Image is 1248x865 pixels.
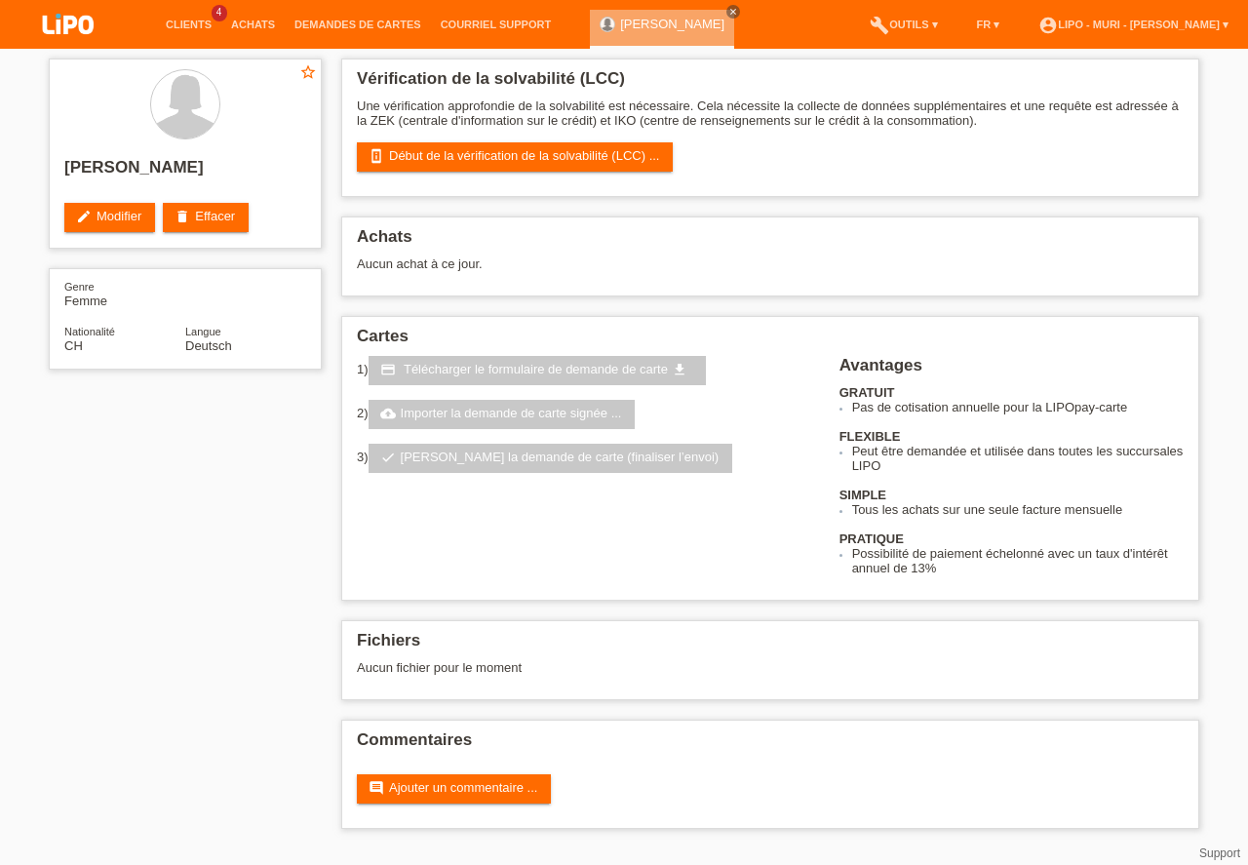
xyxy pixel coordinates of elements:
[369,148,384,164] i: perm_device_information
[726,5,740,19] a: close
[380,450,396,465] i: check
[64,338,83,353] span: Suisse
[357,444,815,473] div: 3)
[185,338,232,353] span: Deutsch
[404,362,668,376] span: Télécharger le formulaire de demande de carte
[76,209,92,224] i: edit
[357,660,953,675] div: Aucun fichier pour le moment
[64,279,185,308] div: Femme
[967,19,1010,30] a: FR ▾
[185,326,221,337] span: Langue
[870,16,889,35] i: build
[357,631,1184,660] h2: Fichiers
[1199,846,1240,860] a: Support
[357,256,1184,286] div: Aucun achat à ce jour.
[212,5,227,21] span: 4
[64,158,306,187] h2: [PERSON_NAME]
[19,40,117,55] a: LIPO pay
[839,488,886,502] b: SIMPLE
[380,362,396,377] i: credit_card
[852,444,1184,473] li: Peut être demandée et utilisée dans toutes les succursales LIPO
[852,546,1184,575] li: Possibilité de paiement échelonné avec un taux d'intérêt annuel de 13%
[839,356,1184,385] h2: Avantages
[357,327,1184,356] h2: Cartes
[369,400,636,429] a: cloud_uploadImporter la demande de carte signée ...
[357,774,551,804] a: commentAjouter un commentaire ...
[163,203,249,232] a: deleteEffacer
[839,531,904,546] b: PRATIQUE
[299,63,317,81] i: star_border
[380,406,396,421] i: cloud_upload
[357,98,1184,128] p: Une vérification approfondie de la solvabilité est nécessaire. Cela nécessite la collecte de donn...
[357,227,1184,256] h2: Achats
[221,19,285,30] a: Achats
[357,400,815,429] div: 2)
[299,63,317,84] a: star_border
[431,19,561,30] a: Courriel Support
[839,385,895,400] b: GRATUIT
[369,356,706,385] a: credit_card Télécharger le formulaire de demande de carte get_app
[64,281,95,293] span: Genre
[620,17,724,31] a: [PERSON_NAME]
[852,502,1184,517] li: Tous les achats sur une seule facture mensuelle
[839,429,901,444] b: FLEXIBLE
[64,203,155,232] a: editModifier
[357,730,1184,760] h2: Commentaires
[357,356,815,385] div: 1)
[1029,19,1238,30] a: account_circleLIPO - Muri - [PERSON_NAME] ▾
[1038,16,1058,35] i: account_circle
[64,326,115,337] span: Nationalité
[285,19,431,30] a: Demandes de cartes
[860,19,947,30] a: buildOutils ▾
[175,209,190,224] i: delete
[728,7,738,17] i: close
[369,780,384,796] i: comment
[357,142,673,172] a: perm_device_informationDébut de la vérification de la solvabilité (LCC) ...
[852,400,1184,414] li: Pas de cotisation annuelle pour la LIPOpay-carte
[672,362,687,377] i: get_app
[357,69,1184,98] h2: Vérification de la solvabilité (LCC)
[156,19,221,30] a: Clients
[369,444,733,473] a: check[PERSON_NAME] la demande de carte (finaliser l’envoi)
